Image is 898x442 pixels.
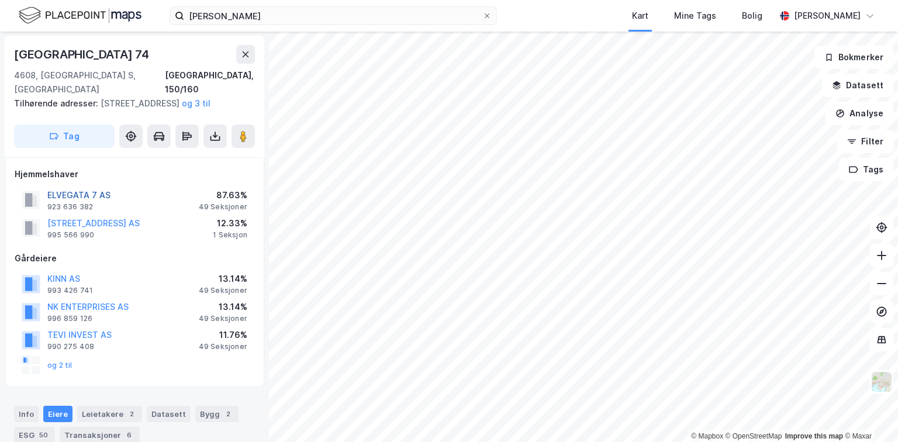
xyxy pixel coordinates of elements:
[199,188,247,202] div: 87.63%
[47,202,93,212] div: 923 636 382
[742,9,762,23] div: Bolig
[47,314,92,323] div: 996 859 126
[47,286,93,295] div: 993 426 741
[15,167,254,181] div: Hjemmelshaver
[814,46,893,69] button: Bokmerker
[826,102,893,125] button: Analyse
[837,130,893,153] button: Filter
[165,68,255,96] div: [GEOGRAPHIC_DATA], 150/160
[47,230,94,240] div: 995 566 990
[632,9,648,23] div: Kart
[195,406,239,422] div: Bygg
[726,432,782,440] a: OpenStreetMap
[14,45,151,64] div: [GEOGRAPHIC_DATA] 74
[123,429,135,441] div: 6
[126,408,137,420] div: 2
[871,371,893,393] img: Z
[199,202,247,212] div: 49 Seksjoner
[14,96,246,110] div: [STREET_ADDRESS]
[840,386,898,442] iframe: Chat Widget
[43,406,72,422] div: Eiere
[14,406,39,422] div: Info
[199,300,247,314] div: 13.14%
[15,251,254,265] div: Gårdeiere
[37,429,50,441] div: 50
[822,74,893,97] button: Datasett
[77,406,142,422] div: Leietakere
[199,272,247,286] div: 13.14%
[14,68,165,96] div: 4608, [GEOGRAPHIC_DATA] S, [GEOGRAPHIC_DATA]
[147,406,191,422] div: Datasett
[19,5,141,26] img: logo.f888ab2527a4732fd821a326f86c7f29.svg
[691,432,723,440] a: Mapbox
[14,125,115,148] button: Tag
[840,386,898,442] div: Kontrollprogram for chat
[785,432,843,440] a: Improve this map
[213,230,247,240] div: 1 Seksjon
[184,7,482,25] input: Søk på adresse, matrikkel, gårdeiere, leietakere eller personer
[199,286,247,295] div: 49 Seksjoner
[794,9,861,23] div: [PERSON_NAME]
[199,314,247,323] div: 49 Seksjoner
[199,342,247,351] div: 49 Seksjoner
[674,9,716,23] div: Mine Tags
[222,408,234,420] div: 2
[199,328,247,342] div: 11.76%
[839,158,893,181] button: Tags
[14,98,101,108] span: Tilhørende adresser:
[213,216,247,230] div: 12.33%
[47,342,94,351] div: 990 275 408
